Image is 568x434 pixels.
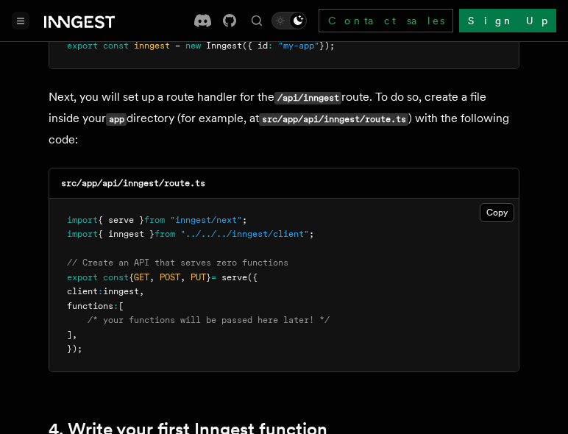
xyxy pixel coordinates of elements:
span: }); [67,344,82,354]
span: , [139,286,144,296]
span: "inngest/next" [170,215,242,225]
span: GET [134,272,149,282]
code: src/app/api/inngest/route.ts [61,178,205,188]
span: export [67,272,98,282]
span: = [175,40,180,51]
span: // Create an API that serves zero functions [67,257,288,268]
span: inngest [134,40,170,51]
span: Inngest [206,40,242,51]
span: } [206,272,211,282]
span: = [211,272,216,282]
span: ; [242,215,247,225]
p: Next, you will set up a route handler for the route. To do so, create a file inside your director... [49,87,519,150]
span: export [67,40,98,51]
a: Contact sales [319,9,453,32]
code: app [106,113,127,126]
button: Copy [480,203,514,222]
span: functions [67,301,113,311]
span: ({ id [242,40,268,51]
span: new [185,40,201,51]
span: const [103,272,129,282]
span: [ [118,301,124,311]
button: Toggle navigation [12,12,29,29]
span: : [268,40,273,51]
button: Toggle dark mode [271,12,307,29]
button: Find something... [248,12,266,29]
span: , [72,330,77,340]
span: { [129,272,134,282]
span: ; [309,229,314,239]
span: { serve } [98,215,144,225]
span: /* your functions will be passed here later! */ [88,315,330,325]
span: : [98,286,103,296]
span: const [103,40,129,51]
span: : [113,301,118,311]
span: { inngest } [98,229,155,239]
span: ] [67,330,72,340]
code: /api/inngest [274,92,341,104]
span: from [155,229,175,239]
span: , [180,272,185,282]
span: PUT [191,272,206,282]
span: import [67,215,98,225]
code: src/app/api/inngest/route.ts [259,113,408,126]
span: serve [221,272,247,282]
span: , [149,272,155,282]
a: Sign Up [459,9,556,32]
span: inngest [103,286,139,296]
span: import [67,229,98,239]
span: ({ [247,272,258,282]
span: "my-app" [278,40,319,51]
span: from [144,215,165,225]
span: POST [160,272,180,282]
span: "../../../inngest/client" [180,229,309,239]
span: client [67,286,98,296]
span: }); [319,40,335,51]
